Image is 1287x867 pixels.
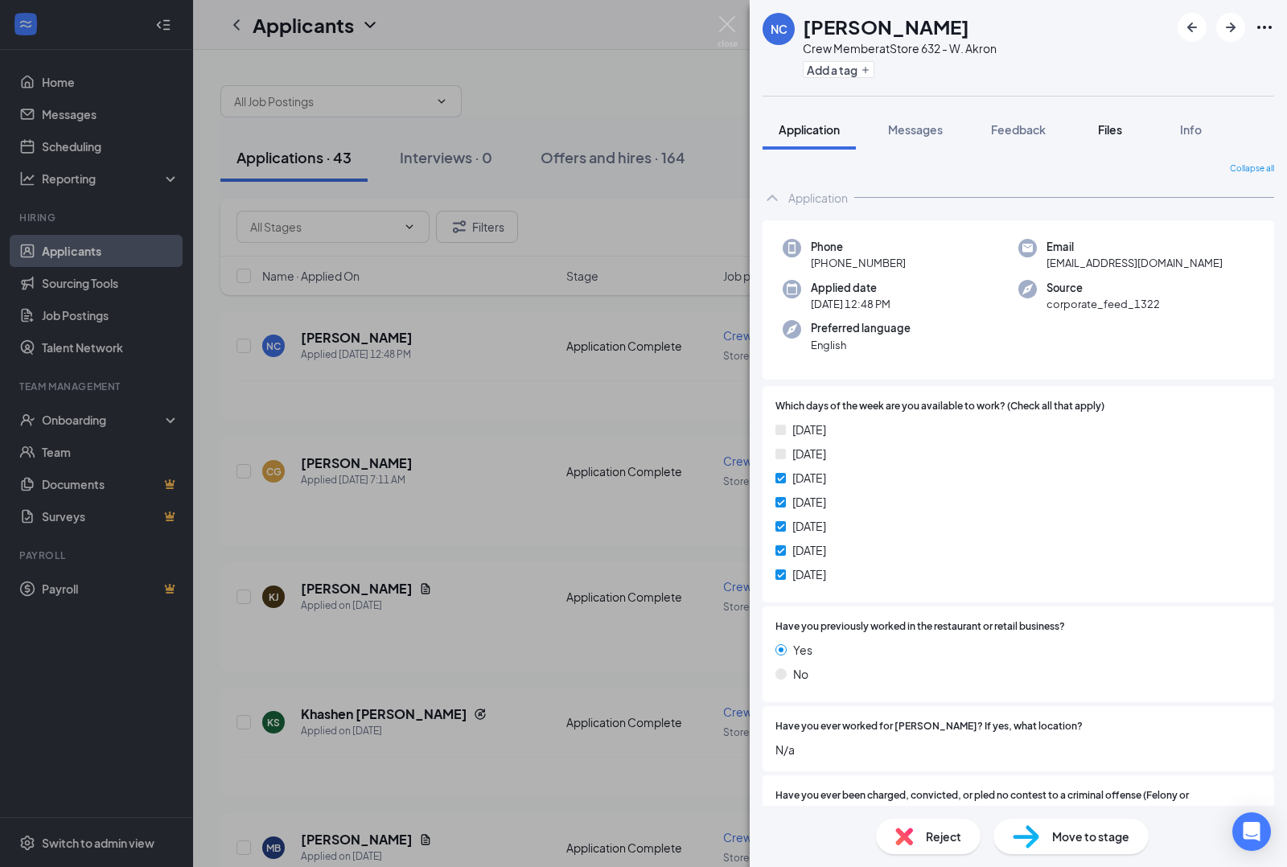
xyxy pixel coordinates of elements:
[792,421,826,438] span: [DATE]
[1046,255,1223,271] span: [EMAIL_ADDRESS][DOMAIN_NAME]
[803,13,969,40] h1: [PERSON_NAME]
[811,255,906,271] span: [PHONE_NUMBER]
[763,188,782,208] svg: ChevronUp
[991,122,1046,137] span: Feedback
[1046,280,1160,296] span: Source
[926,828,961,845] span: Reject
[803,61,874,78] button: PlusAdd a tag
[1052,828,1129,845] span: Move to stage
[1180,122,1202,137] span: Info
[803,40,997,56] div: Crew Member at Store 632 - W. Akron
[793,665,808,683] span: No
[775,719,1083,734] span: Have you ever worked for [PERSON_NAME]? If yes, what location?
[1216,13,1245,42] button: ArrowRight
[775,741,1261,758] span: N/a
[1232,812,1271,851] div: Open Intercom Messenger
[788,190,848,206] div: Application
[1255,18,1274,37] svg: Ellipses
[792,565,826,583] span: [DATE]
[775,788,1261,819] span: Have you ever been charged, convicted, or pled no contest to a criminal offense (Felony or Misdem...
[792,541,826,559] span: [DATE]
[1046,296,1160,312] span: corporate_feed_1322
[775,619,1065,635] span: Have you previously worked in the restaurant or retail business?
[775,399,1104,414] span: Which days of the week are you available to work? (Check all that apply)
[811,296,890,312] span: [DATE] 12:48 PM
[771,21,787,37] div: NC
[779,122,840,137] span: Application
[1178,13,1207,42] button: ArrowLeftNew
[1046,239,1223,255] span: Email
[1098,122,1122,137] span: Files
[1230,162,1274,175] span: Collapse all
[811,280,890,296] span: Applied date
[792,517,826,535] span: [DATE]
[888,122,943,137] span: Messages
[811,337,911,353] span: English
[792,469,826,487] span: [DATE]
[1221,18,1240,37] svg: ArrowRight
[792,445,826,462] span: [DATE]
[1182,18,1202,37] svg: ArrowLeftNew
[793,641,812,659] span: Yes
[811,239,906,255] span: Phone
[811,320,911,336] span: Preferred language
[792,493,826,511] span: [DATE]
[861,65,870,75] svg: Plus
